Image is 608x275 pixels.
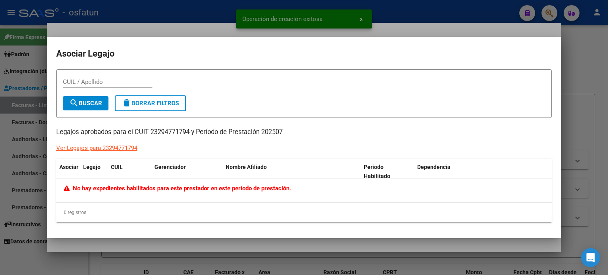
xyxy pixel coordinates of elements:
button: Borrar Filtros [115,95,186,111]
span: Periodo Habilitado [364,164,390,179]
span: Asociar [59,164,78,170]
datatable-header-cell: Legajo [80,159,108,185]
span: No hay expedientes habilitados para este prestador en este período de prestación. [64,185,291,192]
div: Ver Legajos para 23294771794 [56,144,137,153]
datatable-header-cell: Asociar [56,159,80,185]
span: Gerenciador [154,164,186,170]
div: 0 registros [56,203,552,222]
mat-icon: search [69,98,79,108]
p: Legajos aprobados para el CUIT 23294771794 y Período de Prestación 202507 [56,127,552,137]
datatable-header-cell: CUIL [108,159,151,185]
datatable-header-cell: Gerenciador [151,159,222,185]
span: Legajo [83,164,101,170]
mat-icon: delete [122,98,131,108]
button: Buscar [63,96,108,110]
datatable-header-cell: Nombre Afiliado [222,159,361,185]
datatable-header-cell: Periodo Habilitado [361,159,414,185]
span: Dependencia [417,164,450,170]
span: Nombre Afiliado [226,164,267,170]
span: Borrar Filtros [122,100,179,107]
h2: Asociar Legajo [56,46,552,61]
div: Open Intercom Messenger [581,248,600,267]
datatable-header-cell: Dependencia [414,159,552,185]
span: Buscar [69,100,102,107]
span: CUIL [111,164,123,170]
